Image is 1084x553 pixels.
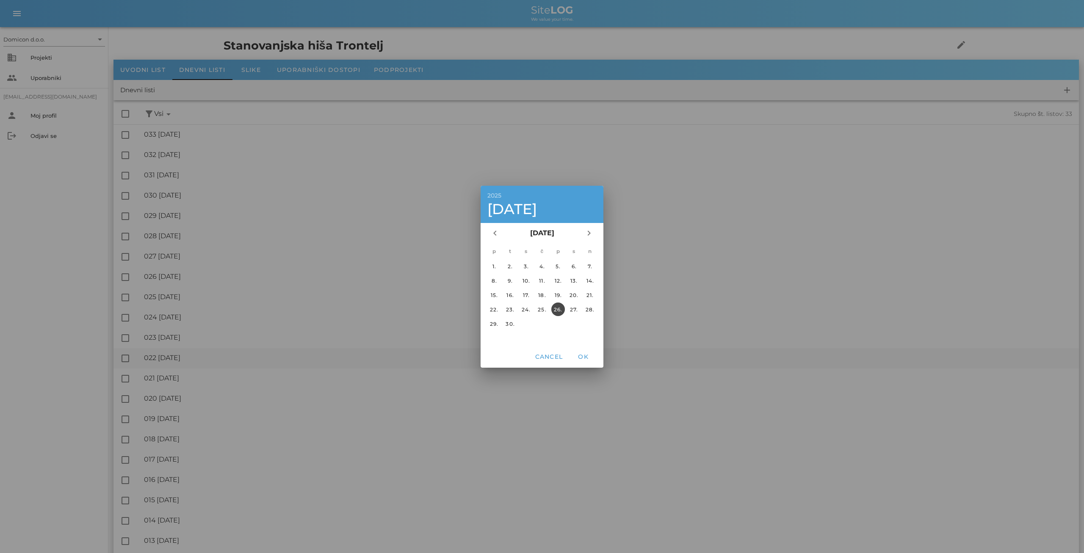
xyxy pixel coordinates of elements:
div: 29. [487,320,501,327]
button: 11. [535,274,549,287]
div: 17. [519,292,533,298]
div: 26. [551,306,565,312]
button: Prejšnji mesec [487,226,503,241]
th: s [518,244,534,259]
div: 1. [487,263,501,269]
button: 6. [567,259,581,273]
div: 4. [535,263,549,269]
div: 28. [583,306,597,312]
button: 3. [519,259,533,273]
div: 23. [503,306,517,312]
div: 14. [583,277,597,283]
th: n [582,244,597,259]
button: 10. [519,274,533,287]
button: 25. [535,303,549,316]
div: 15. [487,292,501,298]
div: 19. [551,292,565,298]
button: OK [570,349,597,364]
button: 5. [551,259,565,273]
button: 21. [583,288,597,302]
button: 9. [503,274,517,287]
button: 14. [583,274,597,287]
button: 30. [503,317,517,330]
button: 20. [567,288,581,302]
th: p [550,244,566,259]
button: 24. [519,303,533,316]
div: 25. [535,306,549,312]
th: p [487,244,502,259]
th: s [567,244,582,259]
div: 20. [567,292,581,298]
button: 4. [535,259,549,273]
div: 21. [583,292,597,298]
button: 22. [487,303,501,316]
button: Naslednji mesec [581,226,597,241]
button: Cancel [531,349,566,364]
div: 8. [487,277,501,283]
button: 23. [503,303,517,316]
span: Cancel [534,353,563,360]
button: 17. [519,288,533,302]
button: 8. [487,274,501,287]
div: Pripomoček za klepet [963,462,1084,553]
div: 2. [503,263,517,269]
div: [DATE] [487,202,597,216]
div: 12. [551,277,565,283]
button: 1. [487,259,501,273]
button: 12. [551,274,565,287]
div: 2025 [487,193,597,198]
th: t [503,244,518,259]
button: 15. [487,288,501,302]
iframe: Chat Widget [963,462,1084,553]
div: 3. [519,263,533,269]
button: 16. [503,288,517,302]
button: [DATE] [527,225,558,242]
button: 27. [567,303,581,316]
button: 13. [567,274,581,287]
div: 11. [535,277,549,283]
div: 13. [567,277,581,283]
div: 30. [503,320,517,327]
div: 16. [503,292,517,298]
i: chevron_right [584,228,594,238]
button: 29. [487,317,501,330]
button: 26. [551,303,565,316]
div: 27. [567,306,581,312]
div: 24. [519,306,533,312]
button: 18. [535,288,549,302]
div: 5. [551,263,565,269]
th: č [534,244,550,259]
span: OK [573,353,593,360]
button: 7. [583,259,597,273]
div: 9. [503,277,517,283]
i: chevron_left [490,228,500,238]
div: 18. [535,292,549,298]
div: 7. [583,263,597,269]
div: 22. [487,306,501,312]
button: 28. [583,303,597,316]
div: 6. [567,263,581,269]
button: 2. [503,259,517,273]
button: 19. [551,288,565,302]
div: 10. [519,277,533,283]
